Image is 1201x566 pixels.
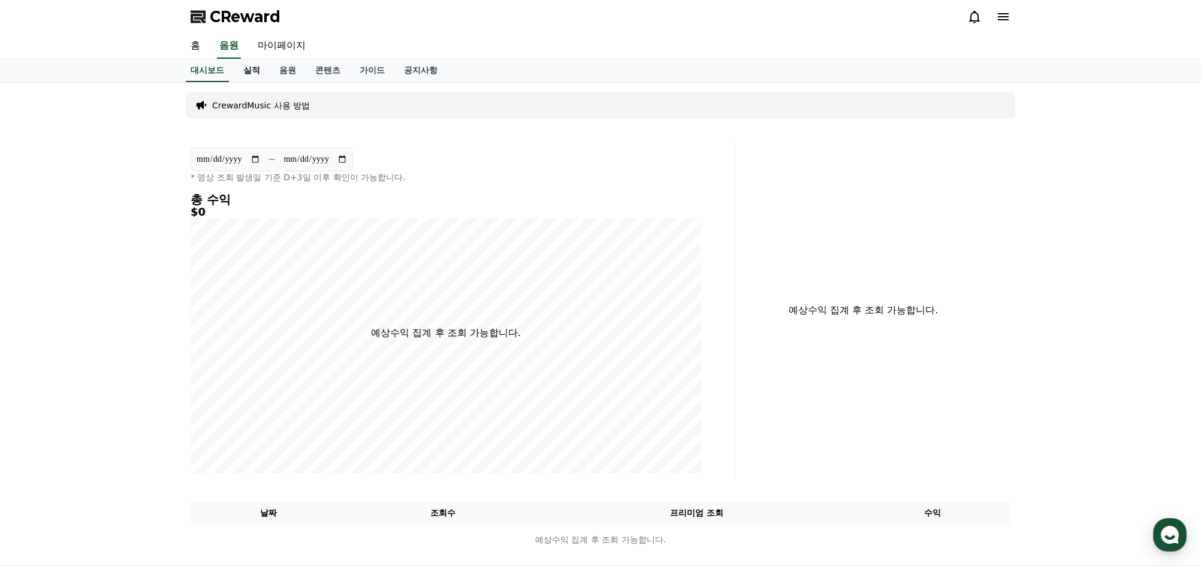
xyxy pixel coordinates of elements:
[248,34,315,59] a: 마이페이지
[4,380,79,410] a: 홈
[191,502,347,524] th: 날짜
[234,59,270,82] a: 실적
[191,7,280,26] a: CReward
[854,502,1010,524] th: 수익
[306,59,350,82] a: 콘텐츠
[347,502,539,524] th: 조회수
[270,59,306,82] a: 음원
[185,398,200,407] span: 설정
[155,380,230,410] a: 설정
[371,326,520,340] p: 예상수익 집계 후 조회 가능합니다.
[217,34,241,59] a: 음원
[191,534,1010,546] p: 예상수익 집계 후 조회 가능합니다.
[110,398,124,408] span: 대화
[191,193,701,206] h4: 총 수익
[394,59,447,82] a: 공지사항
[181,34,210,59] a: 홈
[210,7,280,26] span: CReward
[79,380,155,410] a: 대화
[268,152,276,167] p: ~
[539,502,854,524] th: 프리미엄 조회
[186,59,229,82] a: 대시보드
[745,303,982,317] p: 예상수익 집계 후 조회 가능합니다.
[191,171,701,183] p: * 영상 조회 발생일 기준 D+3일 이후 확인이 가능합니다.
[350,59,394,82] a: 가이드
[38,398,45,407] span: 홈
[191,206,701,218] h5: $0
[212,99,310,111] a: CrewardMusic 사용 방법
